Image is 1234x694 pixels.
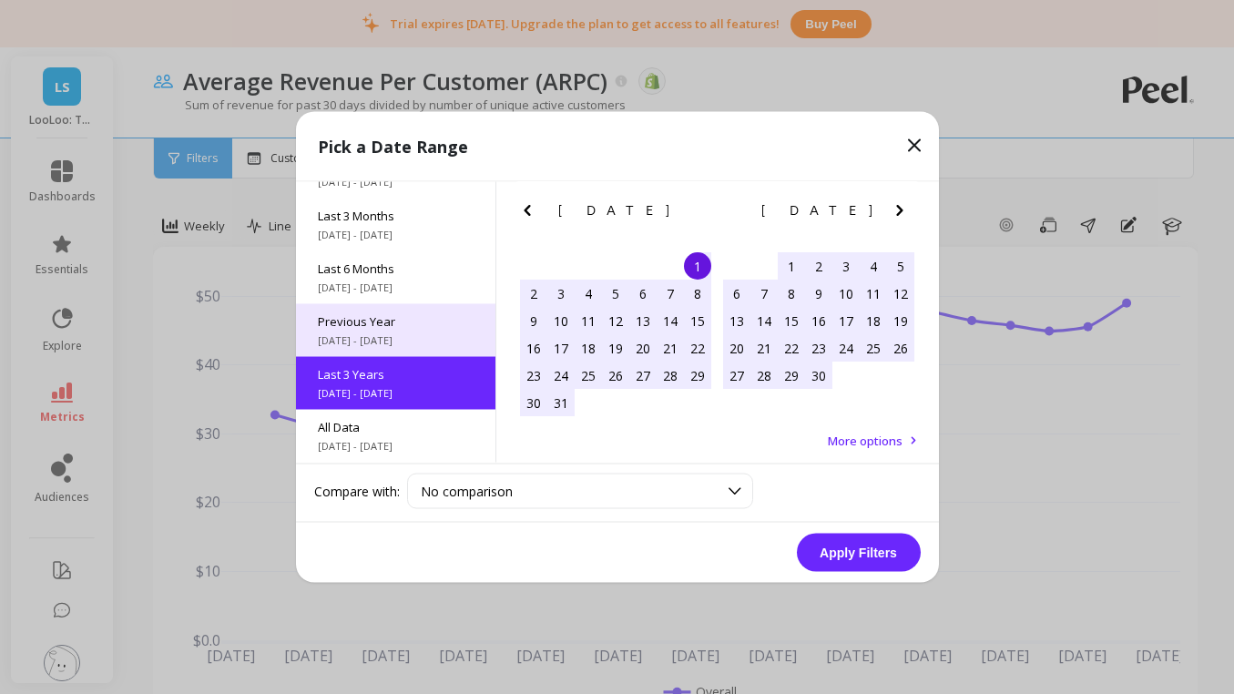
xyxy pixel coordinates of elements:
[318,228,474,242] span: [DATE] - [DATE]
[828,433,903,449] span: More options
[750,307,778,334] div: Choose Monday, November 14th, 2022
[832,252,860,280] div: Choose Thursday, November 3rd, 2022
[723,362,750,389] div: Choose Sunday, November 27th, 2022
[805,362,832,389] div: Choose Wednesday, November 30th, 2022
[575,362,602,389] div: Choose Tuesday, October 25th, 2022
[314,482,400,500] label: Compare with:
[318,333,474,348] span: [DATE] - [DATE]
[686,199,715,229] button: Next Month
[887,307,914,334] div: Choose Saturday, November 19th, 2022
[657,280,684,307] div: Choose Friday, October 7th, 2022
[602,280,629,307] div: Choose Wednesday, October 5th, 2022
[520,280,547,307] div: Choose Sunday, October 2nd, 2022
[684,362,711,389] div: Choose Saturday, October 29th, 2022
[723,280,750,307] div: Choose Sunday, November 6th, 2022
[547,389,575,416] div: Choose Monday, October 31st, 2022
[558,203,672,218] span: [DATE]
[629,280,657,307] div: Choose Thursday, October 6th, 2022
[860,252,887,280] div: Choose Friday, November 4th, 2022
[547,307,575,334] div: Choose Monday, October 10th, 2022
[657,362,684,389] div: Choose Friday, October 28th, 2022
[629,334,657,362] div: Choose Thursday, October 20th, 2022
[887,334,914,362] div: Choose Saturday, November 26th, 2022
[520,362,547,389] div: Choose Sunday, October 23rd, 2022
[805,334,832,362] div: Choose Wednesday, November 23rd, 2022
[318,386,474,401] span: [DATE] - [DATE]
[887,280,914,307] div: Choose Saturday, November 12th, 2022
[516,199,546,229] button: Previous Month
[520,252,711,416] div: month 2022-10
[657,334,684,362] div: Choose Friday, October 21st, 2022
[547,280,575,307] div: Choose Monday, October 3rd, 2022
[805,252,832,280] div: Choose Wednesday, November 2nd, 2022
[520,389,547,416] div: Choose Sunday, October 30th, 2022
[719,199,748,229] button: Previous Month
[750,334,778,362] div: Choose Monday, November 21st, 2022
[832,334,860,362] div: Choose Thursday, November 24th, 2022
[629,307,657,334] div: Choose Thursday, October 13th, 2022
[832,307,860,334] div: Choose Thursday, November 17th, 2022
[520,307,547,334] div: Choose Sunday, October 9th, 2022
[684,307,711,334] div: Choose Saturday, October 15th, 2022
[629,362,657,389] div: Choose Thursday, October 27th, 2022
[860,280,887,307] div: Choose Friday, November 11th, 2022
[761,203,875,218] span: [DATE]
[318,419,474,435] span: All Data
[575,307,602,334] div: Choose Tuesday, October 11th, 2022
[778,280,805,307] div: Choose Tuesday, November 8th, 2022
[797,534,921,572] button: Apply Filters
[575,280,602,307] div: Choose Tuesday, October 4th, 2022
[750,280,778,307] div: Choose Monday, November 7th, 2022
[318,175,474,189] span: [DATE] - [DATE]
[547,362,575,389] div: Choose Monday, October 24th, 2022
[805,307,832,334] div: Choose Wednesday, November 16th, 2022
[832,280,860,307] div: Choose Thursday, November 10th, 2022
[778,252,805,280] div: Choose Tuesday, November 1st, 2022
[318,134,468,159] p: Pick a Date Range
[889,199,918,229] button: Next Month
[684,280,711,307] div: Choose Saturday, October 8th, 2022
[318,313,474,330] span: Previous Year
[602,307,629,334] div: Choose Wednesday, October 12th, 2022
[778,362,805,389] div: Choose Tuesday, November 29th, 2022
[750,362,778,389] div: Choose Monday, November 28th, 2022
[887,252,914,280] div: Choose Saturday, November 5th, 2022
[657,307,684,334] div: Choose Friday, October 14th, 2022
[860,334,887,362] div: Choose Friday, November 25th, 2022
[602,334,629,362] div: Choose Wednesday, October 19th, 2022
[602,362,629,389] div: Choose Wednesday, October 26th, 2022
[547,334,575,362] div: Choose Monday, October 17th, 2022
[318,260,474,277] span: Last 6 Months
[723,307,750,334] div: Choose Sunday, November 13th, 2022
[318,366,474,383] span: Last 3 Years
[318,208,474,224] span: Last 3 Months
[318,439,474,454] span: [DATE] - [DATE]
[318,281,474,295] span: [DATE] - [DATE]
[684,334,711,362] div: Choose Saturday, October 22nd, 2022
[421,483,513,500] span: No comparison
[805,280,832,307] div: Choose Wednesday, November 9th, 2022
[575,334,602,362] div: Choose Tuesday, October 18th, 2022
[520,334,547,362] div: Choose Sunday, October 16th, 2022
[778,334,805,362] div: Choose Tuesday, November 22nd, 2022
[723,252,914,389] div: month 2022-11
[860,307,887,334] div: Choose Friday, November 18th, 2022
[723,334,750,362] div: Choose Sunday, November 20th, 2022
[778,307,805,334] div: Choose Tuesday, November 15th, 2022
[684,252,711,280] div: Choose Saturday, October 1st, 2022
